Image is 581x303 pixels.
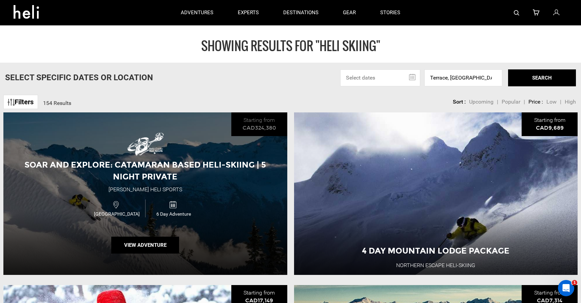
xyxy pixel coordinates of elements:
span: [GEOGRAPHIC_DATA] [89,211,145,217]
li: | [560,98,561,106]
span: 6 Day Adventure [146,211,202,217]
iframe: Intercom live chat [558,280,574,296]
a: Filters [3,95,38,109]
input: Enter a location [424,69,502,86]
div: [PERSON_NAME] Heli Sports [109,186,182,194]
span: 1 [572,280,577,285]
li: Price : [528,98,543,106]
p: destinations [283,9,318,16]
span: Low [546,99,557,105]
li: | [524,98,525,106]
span: 154 Results [43,100,71,106]
img: images [124,129,166,156]
button: SEARCH [508,69,576,86]
li: | [497,98,498,106]
p: adventures [181,9,213,16]
span: Popular [502,99,520,105]
span: Upcoming [469,99,493,105]
p: Select Specific Dates Or Location [5,72,153,83]
button: View Adventure [111,237,179,254]
span: Soar and Explore: Catamaran Based Heli-Skiing | 5 Night Private [24,160,266,181]
li: Sort : [453,98,466,106]
p: experts [238,9,259,16]
input: Select dates [340,69,420,86]
img: btn-icon.svg [8,99,15,106]
img: search-bar-icon.svg [514,10,519,16]
span: High [565,99,576,105]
